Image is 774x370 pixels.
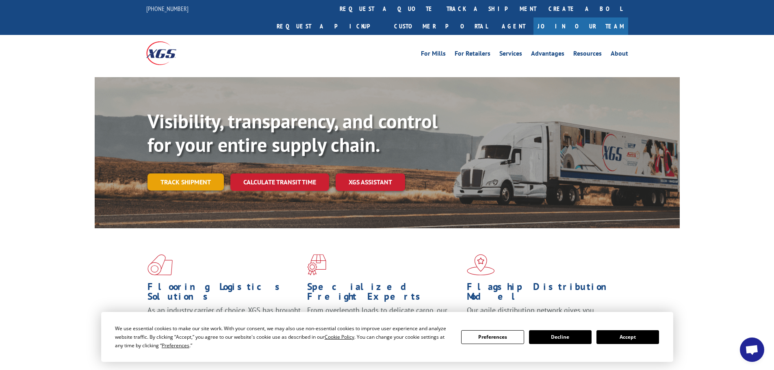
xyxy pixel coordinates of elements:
p: From overlength loads to delicate cargo, our experienced staff knows the best way to move your fr... [307,305,461,342]
img: xgs-icon-focused-on-flooring-red [307,254,326,275]
a: Customer Portal [388,17,494,35]
div: Cookie Consent Prompt [101,312,673,362]
a: Agent [494,17,533,35]
a: Services [499,50,522,59]
a: About [611,50,628,59]
div: Open chat [740,338,764,362]
span: Our agile distribution network gives you nationwide inventory management on demand. [467,305,616,325]
a: For Mills [421,50,446,59]
a: Resources [573,50,602,59]
a: [PHONE_NUMBER] [146,4,189,13]
span: Preferences [162,342,189,349]
img: xgs-icon-total-supply-chain-intelligence-red [147,254,173,275]
h1: Flooring Logistics Solutions [147,282,301,305]
a: Request a pickup [271,17,388,35]
h1: Flagship Distribution Model [467,282,620,305]
button: Preferences [461,330,524,344]
button: Accept [596,330,659,344]
b: Visibility, transparency, and control for your entire supply chain. [147,108,438,157]
a: For Retailers [455,50,490,59]
a: Track shipment [147,173,224,190]
a: XGS ASSISTANT [336,173,405,191]
div: We use essential cookies to make our site work. With your consent, we may also use non-essential ... [115,324,451,350]
img: xgs-icon-flagship-distribution-model-red [467,254,495,275]
a: Join Our Team [533,17,628,35]
button: Decline [529,330,592,344]
span: Cookie Policy [325,333,354,340]
a: Calculate transit time [230,173,329,191]
h1: Specialized Freight Experts [307,282,461,305]
a: Advantages [531,50,564,59]
span: As an industry carrier of choice, XGS has brought innovation and dedication to flooring logistics... [147,305,301,334]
